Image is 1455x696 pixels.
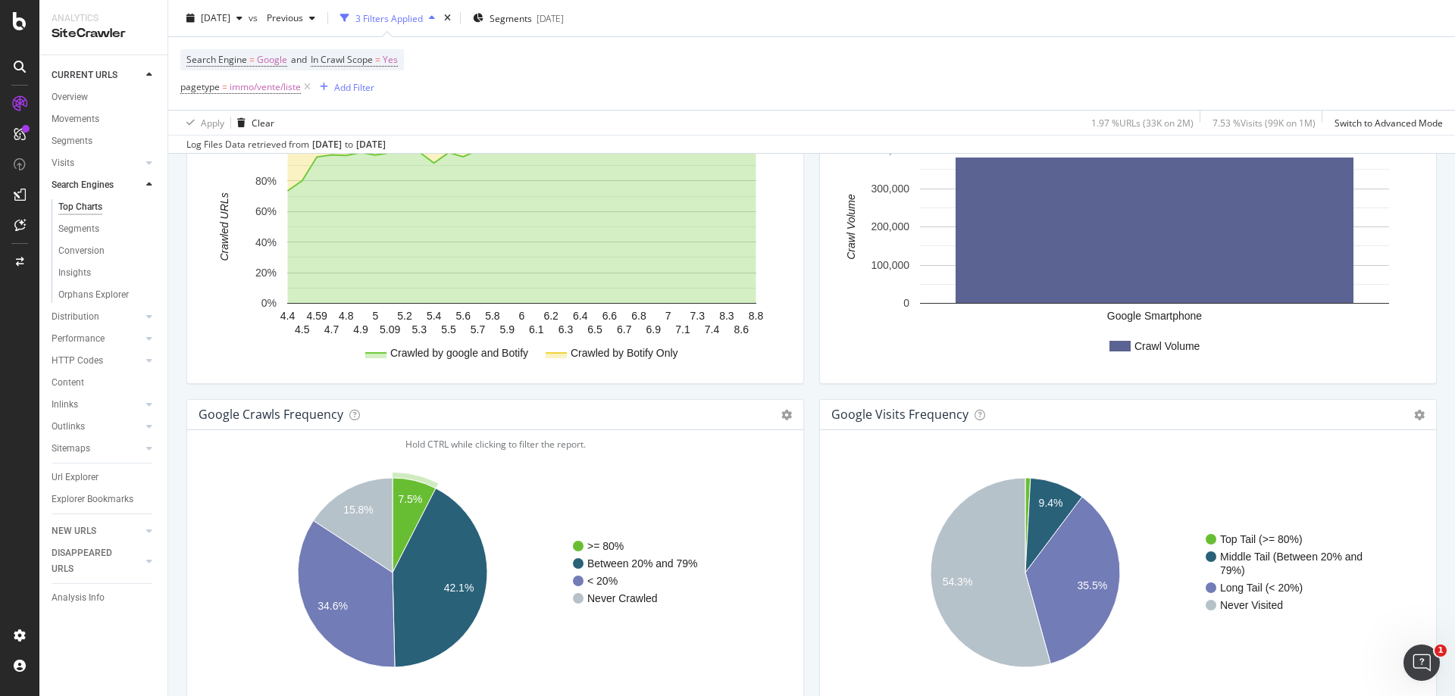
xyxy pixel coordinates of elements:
span: Segments [490,11,532,24]
text: Crawl Volume [1134,340,1200,352]
span: Yes [383,49,398,70]
text: Never Visited [1220,599,1283,611]
div: Explorer Bookmarks [52,492,133,507]
div: Outlinks [52,419,85,435]
text: 8.6 [734,323,749,336]
a: Explorer Bookmarks [52,492,157,507]
text: 15.8% [343,504,374,516]
div: Switch to Advanced Mode [1335,116,1443,129]
text: 6.1 [529,323,544,336]
text: 7.1 [675,323,690,336]
div: Clear [252,116,274,129]
div: A chart. [832,454,1419,691]
span: immo/vente/liste [230,76,301,98]
div: Conversion [58,243,105,259]
div: Segments [58,221,99,237]
svg: A chart. [199,454,786,691]
a: Segments [58,221,157,237]
text: 5.8 [485,310,500,322]
text: 6.4 [573,310,588,322]
button: Segments[DATE] [467,6,570,30]
a: Overview [52,89,157,105]
button: Previous [261,6,321,30]
text: 5.7 [471,323,486,336]
a: Inlinks [52,397,142,413]
div: HTTP Codes [52,353,103,369]
button: Apply [180,111,224,135]
text: 100,000 [871,259,909,271]
text: 100% [249,145,277,157]
text: < 20% [587,575,618,587]
div: Apply [201,116,224,129]
a: Search Engines [52,177,142,193]
h4: google Crawls Frequency [199,404,343,425]
text: Never Crawled [587,592,658,604]
button: Clear [231,111,274,135]
svg: A chart. [832,135,1419,371]
text: 42.1% [444,582,474,594]
div: Analysis Info [52,590,105,606]
span: = [249,53,255,66]
i: Options [781,410,792,420]
div: Distribution [52,309,99,325]
text: 0% [261,298,277,310]
text: >= 80% [587,540,624,552]
text: Middle Tail (Between 20% and [1220,551,1363,563]
text: 80% [255,175,277,187]
div: Performance [52,331,105,347]
text: 40% [255,236,277,248]
a: HTTP Codes [52,353,142,369]
button: [DATE] [180,6,249,30]
a: CURRENT URLS [52,67,142,83]
text: 6.9 [646,323,662,336]
div: 7.53 % Visits ( 99K on 1M ) [1212,116,1316,129]
a: DISAPPEARED URLS [52,545,142,577]
text: 7.3 [690,310,706,322]
div: CURRENT URLS [52,67,117,83]
a: Sitemaps [52,441,142,457]
text: 79%) [1220,564,1245,576]
span: vs [249,11,261,24]
text: Top Tail (>= 80%) [1220,533,1303,545]
text: 7.4 [705,323,720,336]
text: 54.3% [943,576,973,588]
div: Url Explorer [52,470,99,485]
text: 4.4 [280,310,296,322]
text: 5 [372,310,378,322]
text: 6.7 [617,323,632,336]
div: A chart. [199,135,786,371]
text: 5.6 [456,310,471,322]
text: 7.5% [398,493,422,505]
h4: google Visits Frequency [831,404,968,425]
text: 400,000 [871,145,909,157]
text: 200,000 [871,221,909,233]
text: Between 20% and 79% [587,557,698,570]
a: Top Charts [58,199,157,215]
span: Google [257,49,287,70]
text: 8.3 [719,310,734,322]
a: Content [52,375,157,391]
text: 6.6 [602,310,618,322]
text: Crawl Volume [845,194,857,260]
text: Google Smartphone [1107,310,1203,322]
div: Visits [52,155,74,171]
div: Sitemaps [52,441,90,457]
a: Distribution [52,309,142,325]
a: Orphans Explorer [58,287,157,303]
text: 4.8 [339,310,354,322]
text: 60% [255,205,277,217]
text: 5.09 [380,323,400,336]
text: 35.5% [1077,579,1107,591]
span: and [291,53,307,66]
i: Options [1414,410,1425,420]
text: 6.2 [543,310,559,322]
span: 2025 Aug. 7th [201,11,230,24]
span: = [222,80,227,93]
text: 20% [255,267,277,279]
text: 5.9 [499,323,515,336]
text: 6.8 [631,310,646,322]
text: Crawled by google and Botify [390,347,528,359]
div: Search Engines [52,177,114,193]
text: 5.2 [397,310,412,322]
